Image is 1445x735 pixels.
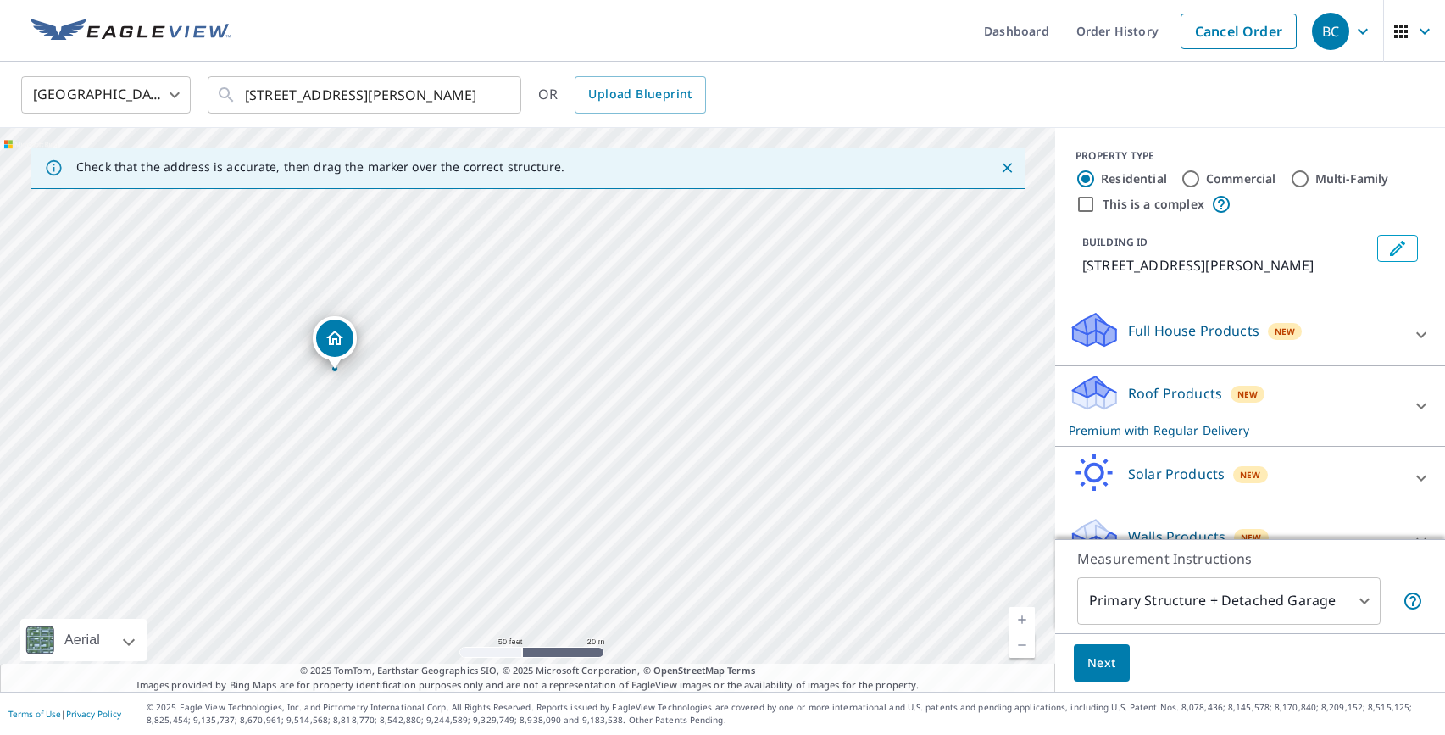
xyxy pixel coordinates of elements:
p: Walls Products [1128,526,1225,547]
a: Terms [727,664,755,677]
a: Upload Blueprint [575,76,705,114]
p: BUILDING ID [1082,235,1148,249]
a: Current Level 19, Zoom In [1009,607,1035,632]
p: © 2025 Eagle View Technologies, Inc. and Pictometry International Corp. All Rights Reserved. Repo... [147,701,1437,727]
p: Premium with Regular Delivery [1069,421,1401,439]
div: Primary Structure + Detached Garage [1077,577,1381,625]
span: New [1240,468,1261,482]
span: New [1275,325,1296,338]
div: Aerial [20,619,147,661]
div: Dropped pin, building 1, Residential property, 5445 SW Hume St Portland, OR 97219 [313,316,357,369]
label: This is a complex [1103,196,1204,213]
div: [GEOGRAPHIC_DATA] [21,71,191,119]
button: Close [996,157,1018,179]
div: OR [538,76,706,114]
a: OpenStreetMap [653,664,725,677]
p: Full House Products [1128,320,1259,341]
a: Terms of Use [8,708,61,720]
span: Your report will include the primary structure and a detached garage if one exists. [1403,591,1423,611]
div: BC [1312,13,1349,50]
div: PROPERTY TYPE [1075,148,1425,164]
span: New [1237,387,1259,401]
div: Walls ProductsNew [1069,516,1431,565]
p: Roof Products [1128,383,1222,404]
p: [STREET_ADDRESS][PERSON_NAME] [1082,255,1370,276]
p: | [8,709,121,719]
p: Solar Products [1128,464,1225,484]
div: Roof ProductsNewPremium with Regular Delivery [1069,373,1431,439]
label: Commercial [1206,170,1276,187]
span: New [1241,531,1262,544]
div: Full House ProductsNew [1069,310,1431,359]
a: Privacy Policy [66,708,121,720]
button: Next [1074,644,1130,682]
input: Search by address or latitude-longitude [245,71,486,119]
div: Solar ProductsNew [1069,454,1431,502]
span: © 2025 TomTom, Earthstar Geographics SIO, © 2025 Microsoft Corporation, © [300,664,755,678]
p: Check that the address is accurate, then drag the marker over the correct structure. [76,159,564,175]
a: Cancel Order [1181,14,1297,49]
span: Next [1087,653,1116,674]
img: EV Logo [31,19,231,44]
label: Multi-Family [1315,170,1389,187]
label: Residential [1101,170,1167,187]
span: Upload Blueprint [588,84,692,105]
a: Current Level 19, Zoom Out [1009,632,1035,658]
div: Aerial [59,619,105,661]
p: Measurement Instructions [1077,548,1423,569]
button: Edit building 1 [1377,235,1418,262]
